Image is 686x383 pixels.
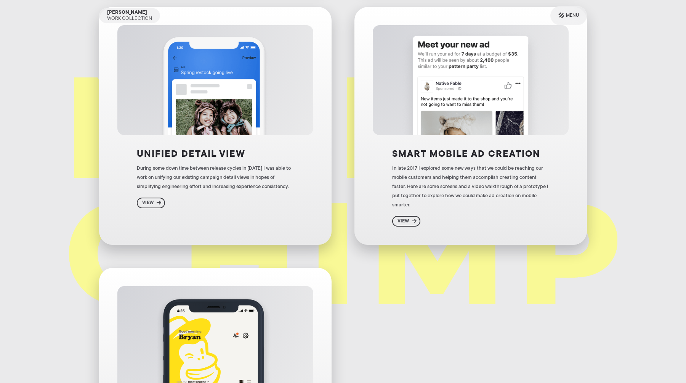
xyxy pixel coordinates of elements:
[392,164,549,210] div: In late 2017 I explored some new ways that we could be reaching our mobile customers and helping ...
[137,164,293,191] div: During some down time between release cycles in [DATE] I was able to work on unifying our existin...
[354,7,587,245] a: Smart mobile Ad creationIn late 2017 I explored some new ways that we could be reaching our mobil...
[107,10,147,16] div: [PERSON_NAME]
[392,149,540,160] h3: Smart mobile Ad creation
[550,6,587,25] a: Menu
[107,16,152,22] div: Work Collection
[397,218,409,224] div: View
[142,200,154,206] div: View
[137,149,245,160] h3: Unified detail view
[99,8,160,23] a: [PERSON_NAME]Work Collection
[566,11,579,20] div: Menu
[99,7,332,245] a: Unified detail viewDuring some down time between release cycles in [DATE] I was able to work on u...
